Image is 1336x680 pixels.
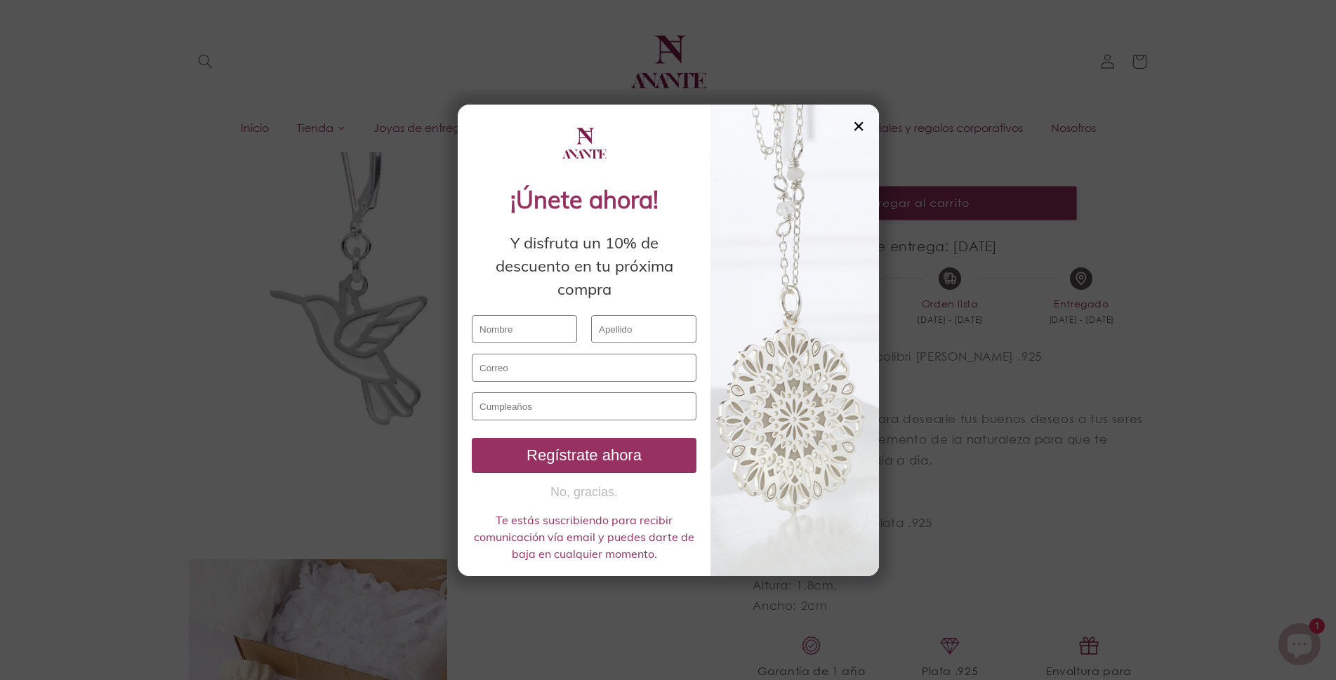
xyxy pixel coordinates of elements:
[477,446,691,465] div: Regístrate ahora
[472,438,696,473] button: Regístrate ahora
[472,354,696,382] input: Correo
[472,392,696,420] input: Cumpleaños
[472,484,696,501] button: No, gracias.
[852,119,865,134] div: ✕
[560,119,609,168] img: logo
[472,182,696,218] div: ¡Únete ahora!
[472,315,577,343] input: Nombre
[591,315,696,343] input: Apellido
[472,512,696,562] div: Te estás suscribiendo para recibir comunicación vía email y puedes darte de baja en cualquier mom...
[472,232,696,301] div: Y disfruta un 10% de descuento en tu próxima compra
